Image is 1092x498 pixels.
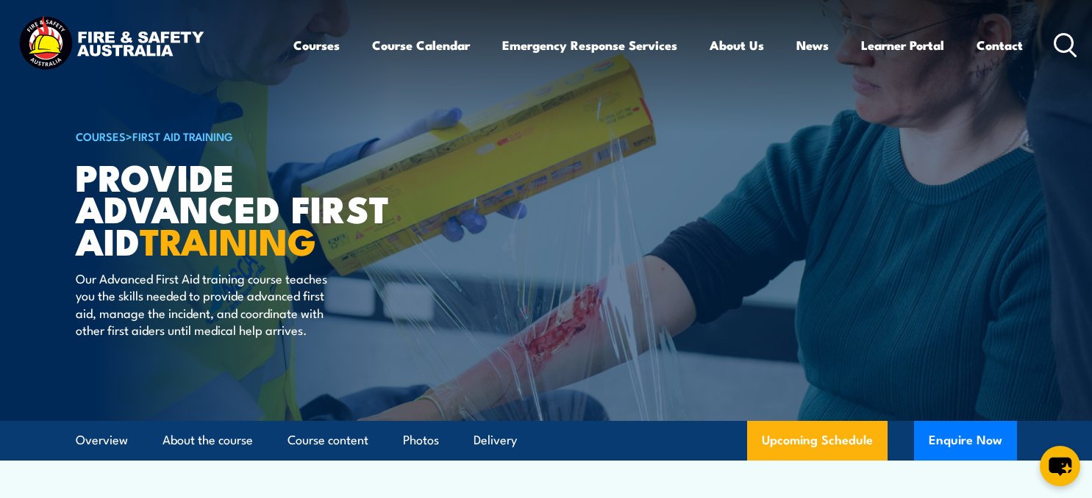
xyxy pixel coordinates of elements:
[76,421,128,460] a: Overview
[76,270,344,339] p: Our Advanced First Aid training course teaches you the skills needed to provide advanced first ai...
[796,26,829,65] a: News
[132,128,233,144] a: First Aid Training
[140,212,316,268] strong: TRAINING
[474,421,517,460] a: Delivery
[710,26,764,65] a: About Us
[76,160,439,256] h1: Provide Advanced First Aid
[502,26,677,65] a: Emergency Response Services
[747,421,888,461] a: Upcoming Schedule
[861,26,944,65] a: Learner Portal
[288,421,368,460] a: Course content
[293,26,340,65] a: Courses
[163,421,253,460] a: About the course
[914,421,1017,461] button: Enquire Now
[977,26,1023,65] a: Contact
[76,127,439,145] h6: >
[76,128,126,144] a: COURSES
[403,421,439,460] a: Photos
[372,26,470,65] a: Course Calendar
[1040,446,1080,486] button: chat-button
